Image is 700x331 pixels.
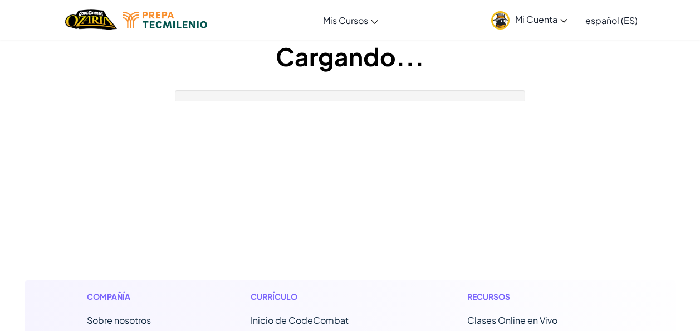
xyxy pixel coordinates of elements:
a: Ozaria by CodeCombat logo [65,8,117,31]
h1: Compañía [87,291,180,303]
span: español (ES) [585,14,638,26]
a: Mis Cursos [317,5,384,35]
img: Tecmilenio logo [123,12,207,28]
a: Mi Cuenta [486,2,573,37]
span: Inicio de CodeCombat [251,314,349,326]
span: Mi Cuenta [515,13,567,25]
img: Home [65,8,117,31]
a: español (ES) [580,5,643,35]
span: Mis Cursos [323,14,368,26]
img: avatar [491,11,510,30]
a: Clases Online en Vivo [467,314,557,326]
h1: Currículo [251,291,397,303]
h1: Recursos [467,291,614,303]
a: Sobre nosotros [87,314,151,326]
